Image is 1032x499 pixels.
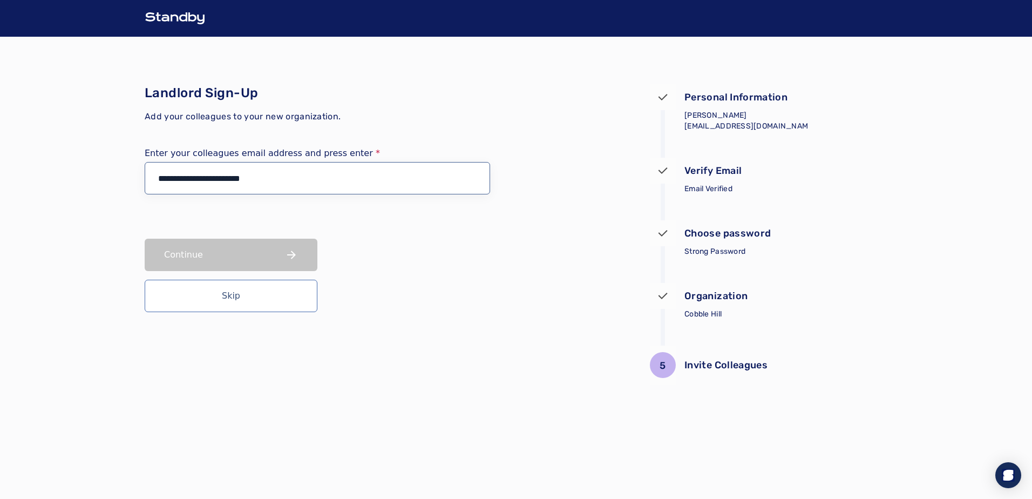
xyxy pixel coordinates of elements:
p: Choose password [684,226,771,241]
p: Organization [684,288,748,304]
span: Cobble Hill [684,309,722,319]
div: Open Intercom Messenger [995,462,1021,488]
input: tag [145,162,490,194]
p: [PERSON_NAME] [EMAIL_ADDRESS][DOMAIN_NAME] [684,110,814,143]
p: 5 [660,358,666,373]
span: Email Verified [684,184,732,193]
label: Enter your colleagues email address and press enter [145,149,490,158]
span: Strong Password [684,247,745,256]
span: Add your colleagues to your new organization. [145,111,341,122]
button: Skip [145,280,317,312]
p: Verify Email [684,163,742,178]
p: Invite Colleagues [684,358,768,373]
p: Personal Information [684,90,787,105]
span: Landlord Sign-Up [145,85,259,100]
